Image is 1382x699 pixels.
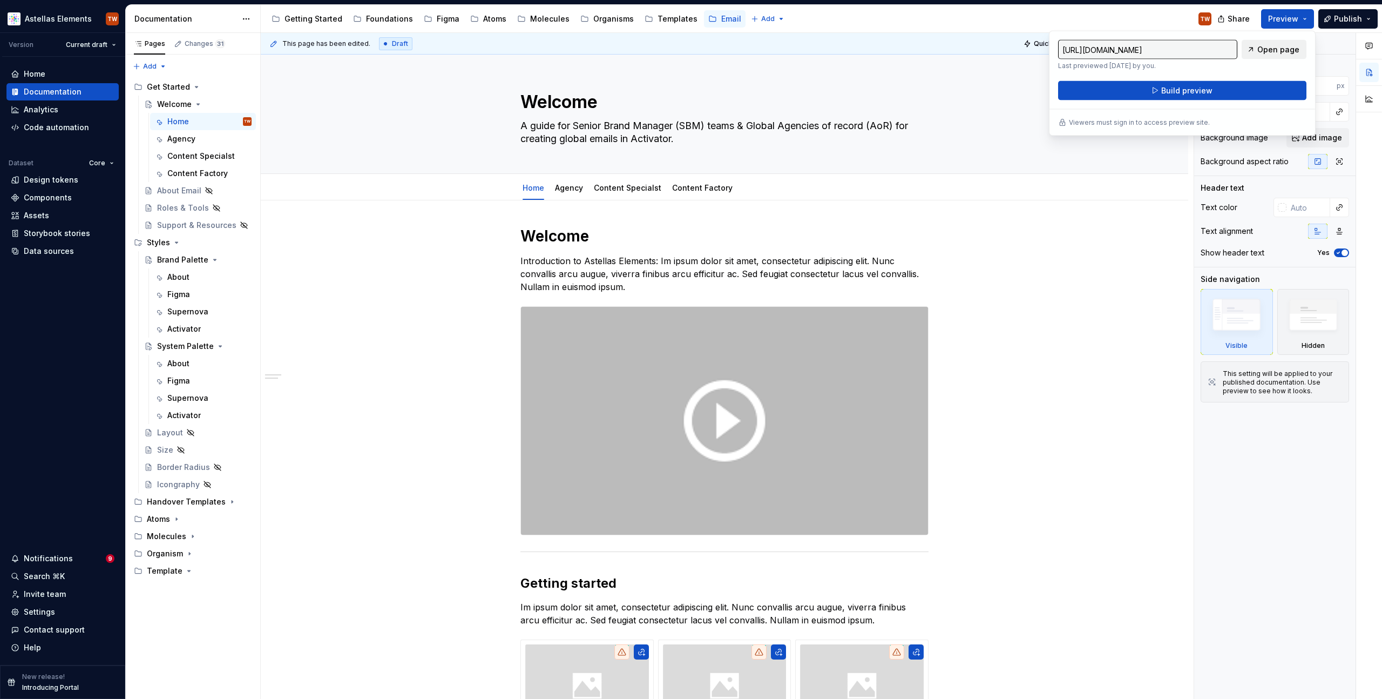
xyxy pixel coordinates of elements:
[24,174,78,185] div: Design tokens
[1302,132,1342,143] span: Add image
[523,183,544,192] a: Home
[1268,14,1298,24] span: Preview
[1223,369,1342,395] div: This setting will be applied to your published documentation. Use preview to see how it looks.
[157,479,200,490] div: Icongraphy
[1261,9,1314,29] button: Preview
[89,159,105,167] span: Core
[9,41,33,49] div: Version
[167,272,189,283] div: About
[140,96,256,113] a: Welcome
[24,122,89,133] div: Code automation
[167,289,190,300] div: Figma
[24,210,49,221] div: Assets
[130,562,256,580] div: Template
[24,228,90,239] div: Storybook stories
[150,303,256,320] a: Supernova
[518,89,926,115] textarea: Welcome
[167,151,235,162] div: Content Specialst
[419,10,464,28] a: Figma
[157,203,209,213] div: Roles & Tools
[167,393,208,404] div: Supernova
[466,10,511,28] a: Atoms
[1200,15,1210,23] div: TW
[672,183,733,192] a: Content Factory
[6,101,119,118] a: Analytics
[1201,132,1268,143] div: Background image
[150,372,256,389] a: Figma
[150,286,256,303] a: Figma
[1317,248,1330,257] label: Yes
[1277,289,1350,355] div: Hidden
[6,603,119,621] a: Settings
[167,324,201,334] div: Activator
[130,493,256,510] div: Handover Templates
[150,147,256,165] a: Content Specialst
[185,39,225,48] div: Changes
[24,642,41,653] div: Help
[1069,118,1210,127] p: Viewers must sign in to access preview site.
[704,10,746,28] a: Email
[143,62,157,71] span: Add
[157,99,192,110] div: Welcome
[2,7,123,30] button: Astellas ElementsTW
[6,207,119,224] a: Assets
[520,254,929,293] p: Introduction to Astellas Elements: Im ipsum dolor sit amet, consectetur adipiscing elit. Nunc con...
[1225,341,1248,350] div: Visible
[140,251,256,268] a: Brand Palette
[1242,40,1306,59] a: Open page
[6,568,119,585] button: Search ⌘K
[147,548,183,559] div: Organism
[1212,9,1257,29] button: Share
[555,183,583,192] a: Agency
[9,159,33,167] div: Dataset
[130,545,256,562] div: Organism
[140,476,256,493] a: Icongraphy
[130,78,256,96] div: Get Started
[147,237,170,248] div: Styles
[24,589,66,600] div: Invite team
[134,14,236,24] div: Documentation
[215,39,225,48] span: 31
[24,607,55,617] div: Settings
[6,65,119,83] a: Home
[518,176,548,199] div: Home
[150,355,256,372] a: About
[167,133,195,144] div: Agency
[6,550,119,567] button: Notifications9
[1201,289,1273,355] div: Visible
[366,14,413,24] div: Foundations
[520,226,929,246] h1: Welcome
[167,375,190,386] div: Figma
[150,113,256,130] a: HomeTW
[22,683,79,692] p: Introducing Portal
[392,39,408,48] span: Draft
[130,59,170,74] button: Add
[1286,128,1349,147] button: Add image
[140,338,256,355] a: System Palette
[244,116,250,127] div: TW
[147,566,182,576] div: Template
[1201,226,1253,237] div: Text alignment
[84,156,119,171] button: Core
[1334,14,1362,24] span: Publish
[147,531,186,542] div: Molecules
[157,445,173,455] div: Size
[157,254,208,265] div: Brand Palette
[6,621,119,638] button: Contact support
[25,14,92,24] div: Astellas Elements
[150,268,256,286] a: About
[267,10,347,28] a: Getting Started
[140,217,256,234] a: Support & Resources
[157,185,201,196] div: About Email
[284,14,342,24] div: Getting Started
[576,10,638,28] a: Organisms
[1337,82,1345,90] p: px
[150,407,256,424] a: Activator
[150,320,256,338] a: Activator
[6,171,119,189] a: Design tokens
[483,14,506,24] div: Atoms
[157,427,183,438] div: Layout
[6,639,119,656] button: Help
[66,41,107,49] span: Current draft
[130,510,256,528] div: Atoms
